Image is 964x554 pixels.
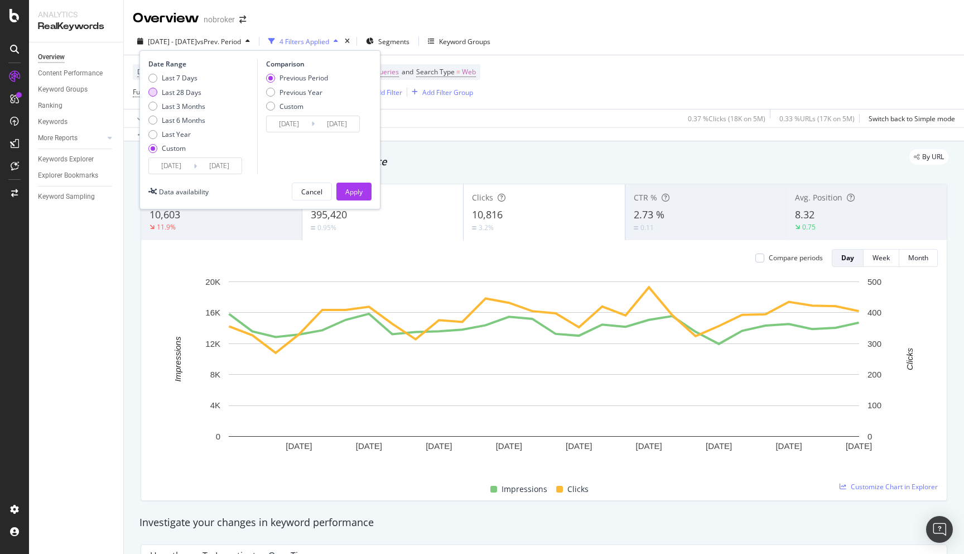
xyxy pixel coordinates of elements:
text: [DATE] [286,441,312,451]
span: By URL [922,154,944,160]
button: 4 Filters Applied [264,32,343,50]
div: Keyword Groups [38,84,88,95]
div: Keywords Explorer [38,154,94,165]
text: [DATE] [706,441,732,451]
div: Previous Year [279,88,322,97]
div: Last 7 Days [162,73,197,83]
text: 100 [867,400,881,410]
div: 3.2% [479,223,494,232]
text: [DATE] [846,441,872,451]
div: Last 6 Months [162,116,205,125]
div: Week [873,253,890,262]
div: Add Filter Group [422,88,473,97]
a: Overview [38,51,115,63]
text: [DATE] [426,441,452,451]
input: Start Date [149,158,194,174]
div: Last Year [162,130,191,139]
text: 500 [867,277,881,286]
a: Keyword Sampling [38,191,115,203]
div: nobroker [204,14,235,25]
div: Last 7 Days [148,73,205,83]
div: legacy label [909,149,948,165]
div: Comparison [266,59,363,69]
text: 200 [867,370,881,379]
span: CTR % [634,192,657,203]
button: Week [864,249,899,267]
div: Keyword Groups [439,37,490,46]
text: 12K [205,339,220,348]
div: Custom [279,102,303,111]
a: More Reports [38,132,104,144]
text: 0 [867,432,872,441]
div: Custom [266,102,328,111]
img: Equal [311,226,315,230]
input: End Date [315,116,359,132]
text: 300 [867,339,881,348]
div: Open Intercom Messenger [926,516,953,543]
span: 395,420 [311,208,347,221]
text: Impressions [173,336,182,381]
a: Content Performance [38,68,115,79]
span: 10,816 [472,208,503,221]
div: Explorer Bookmarks [38,170,98,182]
div: RealKeywords [38,20,114,33]
div: Last 28 Days [162,88,201,97]
input: End Date [197,158,242,174]
div: Previous Year [266,88,328,97]
button: [DATE] - [DATE]vsPrev. Period [133,32,254,50]
div: Keywords [38,116,68,128]
span: Customize Chart in Explorer [851,482,938,491]
span: vs Prev. Period [197,37,241,46]
span: Impressions [502,483,547,496]
span: 2.73 % [634,208,664,221]
text: [DATE] [566,441,592,451]
div: Previous Period [266,73,328,83]
a: Explorer Bookmarks [38,170,115,182]
div: Cancel [301,187,322,197]
div: Custom [148,144,205,153]
span: Clicks [567,483,589,496]
input: Start Date [267,116,311,132]
div: Analytics [38,9,114,20]
text: 400 [867,308,881,317]
div: Ranking [38,100,62,112]
a: Customize Chart in Explorer [840,482,938,491]
a: Keywords [38,116,115,128]
a: Keyword Groups [38,84,115,95]
div: Compare periods [769,253,823,262]
a: Ranking [38,100,115,112]
div: Last 3 Months [162,102,205,111]
button: Apply [133,109,165,127]
span: 10,603 [150,208,180,221]
text: [DATE] [775,441,802,451]
div: Custom [162,144,186,153]
a: Keywords Explorer [38,154,115,165]
span: Device [137,67,158,77]
div: 0.11 [640,223,654,232]
text: [DATE] [496,441,522,451]
button: Segments [361,32,414,50]
div: Data availability [159,187,209,197]
button: Day [832,249,864,267]
span: Segments [378,37,409,46]
div: Add Filter [373,88,402,97]
img: Equal [472,226,476,230]
span: Web [462,64,476,80]
div: Day [841,253,854,262]
text: [DATE] [356,441,382,451]
div: 0.33 % URLs ( 17K on 5M ) [779,114,855,123]
div: 4 Filters Applied [279,37,329,46]
img: Equal [634,226,638,230]
button: Apply [336,183,372,200]
div: Overview [133,9,199,28]
button: Switch back to Simple mode [864,109,955,127]
div: 0.37 % Clicks ( 18K on 5M ) [688,114,765,123]
div: Date Range [148,59,254,69]
span: and [402,67,413,77]
span: Clicks [472,192,493,203]
div: Last 28 Days [148,88,205,97]
div: Keyword Sampling [38,191,95,203]
text: [DATE] [636,441,662,451]
span: [DATE] - [DATE] [148,37,197,46]
div: Apply [345,187,363,197]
